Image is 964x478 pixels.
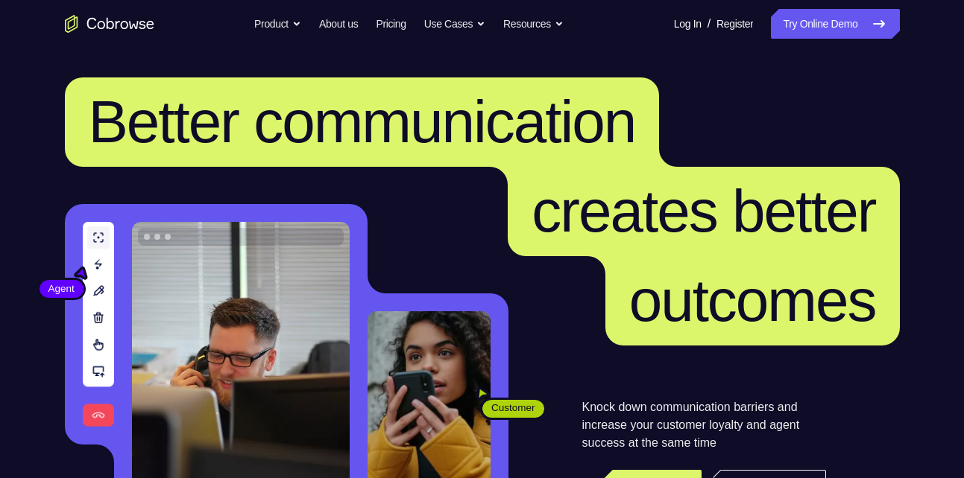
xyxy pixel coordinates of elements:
[582,398,826,452] p: Knock down communication barriers and increase your customer loyalty and agent success at the sam...
[503,9,564,39] button: Resources
[319,9,358,39] a: About us
[674,9,702,39] a: Log In
[376,9,406,39] a: Pricing
[65,15,154,33] a: Go to the home page
[771,9,899,39] a: Try Online Demo
[532,178,875,244] span: creates better
[424,9,485,39] button: Use Cases
[708,15,711,33] span: /
[716,9,753,39] a: Register
[89,89,636,155] span: Better communication
[254,9,301,39] button: Product
[629,267,876,334] span: outcomes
